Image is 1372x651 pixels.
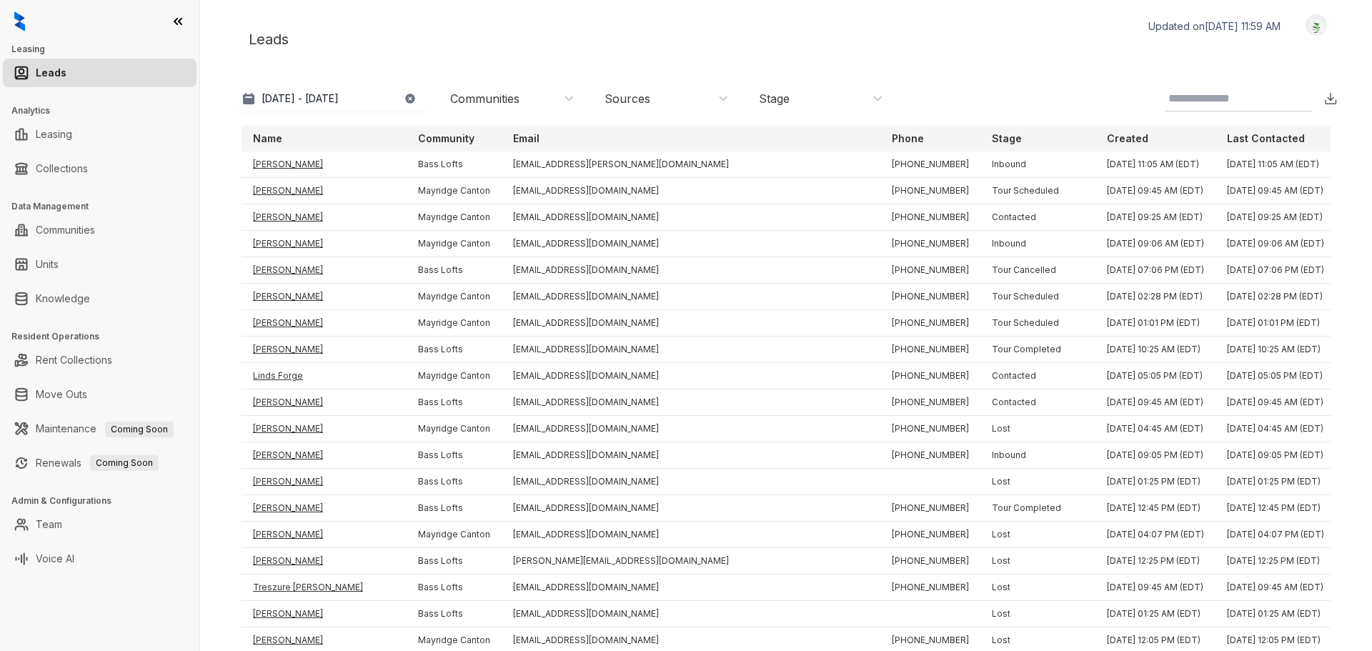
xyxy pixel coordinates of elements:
td: Mayridge Canton [407,416,502,442]
td: [DATE] 10:25 AM (EDT) [1095,337,1216,363]
td: [DATE] 09:06 AM (EDT) [1216,231,1336,257]
td: [EMAIL_ADDRESS][DOMAIN_NAME] [502,178,880,204]
td: Lost [980,548,1095,575]
td: [DATE] 04:07 PM (EDT) [1216,522,1336,548]
td: Tour Scheduled [980,284,1095,310]
p: Last Contacted [1227,131,1305,146]
td: Tour Completed [980,337,1095,363]
li: Leasing [3,120,197,149]
td: Tour Completed [980,495,1095,522]
td: [PHONE_NUMBER] [880,337,980,363]
a: Move Outs [36,380,87,409]
td: Bass Lofts [407,469,502,495]
li: Rent Collections [3,346,197,374]
td: [DATE] 01:01 PM (EDT) [1095,310,1216,337]
td: [PERSON_NAME] [242,495,407,522]
td: [PHONE_NUMBER] [880,548,980,575]
td: Mayridge Canton [407,363,502,389]
td: [DATE] 11:05 AM (EDT) [1095,151,1216,178]
a: Team [36,510,62,539]
td: [PERSON_NAME] [242,257,407,284]
td: Bass Lofts [407,495,502,522]
td: [DATE] 07:06 PM (EDT) [1095,257,1216,284]
td: [EMAIL_ADDRESS][DOMAIN_NAME] [502,495,880,522]
a: Voice AI [36,545,74,573]
li: Leads [3,59,197,87]
td: [DATE] 05:05 PM (EDT) [1095,363,1216,389]
li: Move Outs [3,380,197,409]
td: Inbound [980,442,1095,469]
li: Units [3,250,197,279]
td: [PERSON_NAME] [242,469,407,495]
li: Maintenance [3,414,197,443]
td: [EMAIL_ADDRESS][DOMAIN_NAME] [502,575,880,601]
div: Communities [450,91,520,106]
td: [EMAIL_ADDRESS][DOMAIN_NAME] [502,416,880,442]
td: [DATE] 07:06 PM (EDT) [1216,257,1336,284]
td: Lost [980,416,1095,442]
a: Collections [36,154,88,183]
td: Mayridge Canton [407,522,502,548]
td: [EMAIL_ADDRESS][PERSON_NAME][DOMAIN_NAME] [502,151,880,178]
a: Communities [36,216,95,244]
td: [PHONE_NUMBER] [880,151,980,178]
div: Leads [234,14,1338,64]
td: [DATE] 09:45 AM (EDT) [1095,575,1216,601]
button: [DATE] - [DATE] [234,86,427,111]
td: [DATE] 10:25 AM (EDT) [1216,337,1336,363]
img: Download [1323,91,1338,106]
td: [DATE] 04:45 AM (EDT) [1216,416,1336,442]
li: Voice AI [3,545,197,573]
td: [DATE] 09:45 AM (EDT) [1216,389,1336,416]
td: Linds Forge [242,363,407,389]
td: [DATE] 09:45 AM (EDT) [1095,178,1216,204]
p: Created [1107,131,1148,146]
td: [DATE] 09:05 PM (EDT) [1216,442,1336,469]
td: [DATE] 12:25 PM (EDT) [1095,548,1216,575]
td: [DATE] 01:25 AM (EDT) [1216,601,1336,627]
td: Bass Lofts [407,257,502,284]
img: UserAvatar [1306,18,1326,33]
p: Name [253,131,282,146]
td: Mayridge Canton [407,178,502,204]
td: Tour Cancelled [980,257,1095,284]
td: [EMAIL_ADDRESS][DOMAIN_NAME] [502,231,880,257]
div: Sources [605,91,650,106]
td: Tour Scheduled [980,310,1095,337]
td: Inbound [980,231,1095,257]
td: [DATE] 09:05 PM (EDT) [1095,442,1216,469]
td: Contacted [980,204,1095,231]
td: [DATE] 09:45 AM (EDT) [1216,178,1336,204]
a: RenewalsComing Soon [36,449,159,477]
td: Contacted [980,363,1095,389]
li: Team [3,510,197,539]
td: [PERSON_NAME] [242,204,407,231]
td: [DATE] 05:05 PM (EDT) [1216,363,1336,389]
td: [PHONE_NUMBER] [880,495,980,522]
td: Lost [980,601,1095,627]
td: [DATE] 04:45 AM (EDT) [1095,416,1216,442]
li: Collections [3,154,197,183]
a: Rent Collections [36,346,112,374]
td: [PERSON_NAME] [242,151,407,178]
td: [DATE] 09:25 AM (EDT) [1095,204,1216,231]
td: [DATE] 12:45 PM (EDT) [1216,495,1336,522]
td: [EMAIL_ADDRESS][DOMAIN_NAME] [502,522,880,548]
td: [PHONE_NUMBER] [880,257,980,284]
li: Communities [3,216,197,244]
td: [DATE] 02:28 PM (EDT) [1216,284,1336,310]
td: [PERSON_NAME] [242,389,407,416]
td: Lost [980,575,1095,601]
td: [DATE] 01:25 AM (EDT) [1095,601,1216,627]
td: [DATE] 01:01 PM (EDT) [1216,310,1336,337]
a: Units [36,250,59,279]
td: [PERSON_NAME] [242,284,407,310]
td: [DATE] 09:25 AM (EDT) [1216,204,1336,231]
td: [DATE] 11:05 AM (EDT) [1216,151,1336,178]
td: [PHONE_NUMBER] [880,442,980,469]
h3: Analytics [11,104,199,117]
h3: Resident Operations [11,330,199,343]
h3: Data Management [11,200,199,213]
td: [EMAIL_ADDRESS][DOMAIN_NAME] [502,337,880,363]
td: Mayridge Canton [407,204,502,231]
